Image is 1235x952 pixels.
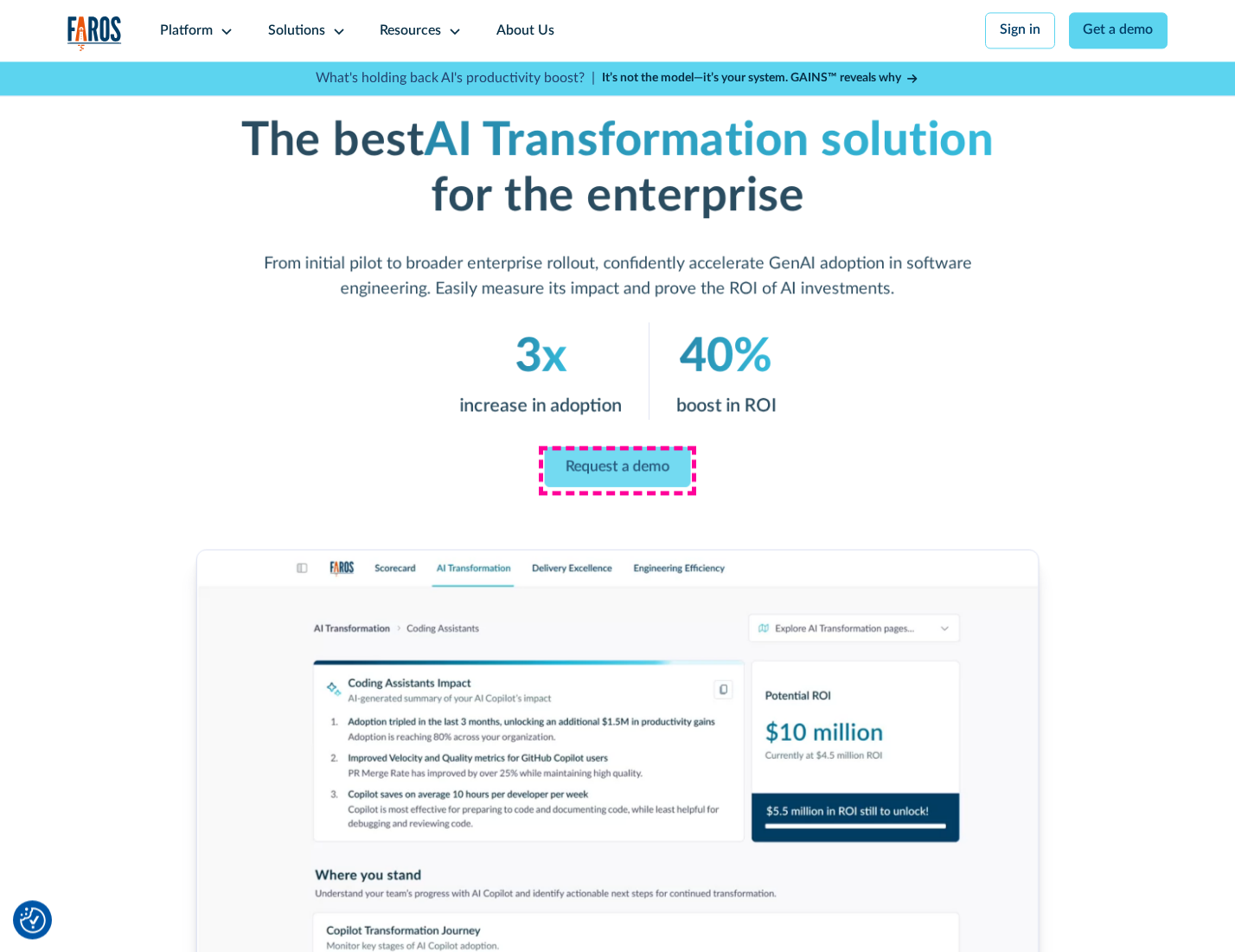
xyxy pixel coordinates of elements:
[431,173,803,220] strong: for the enterprise
[459,392,621,420] p: increase in adoption
[216,252,1018,302] p: From initial pilot to broader enterprise rollout, confidently accelerate GenAI adoption in softwa...
[20,907,46,933] img: Revisit consent button
[160,21,213,42] div: Platform
[67,16,123,51] a: home
[380,21,441,42] div: Resources
[602,69,920,87] a: It’s not the model—it’s your system. GAINS™ reveals why
[425,117,995,164] em: AI Transformation solution
[545,447,691,487] a: Request a demo
[1069,12,1168,48] a: Get a demo
[515,333,566,380] em: 3x
[985,12,1055,48] a: Sign in
[67,16,123,51] img: Logo of the analytics and reporting company Faros.
[20,907,46,933] button: Cookie Settings
[680,333,772,380] em: 40%
[268,21,325,42] div: Solutions
[602,72,901,84] strong: It’s not the model—it’s your system. GAINS™ reveals why
[241,117,425,164] strong: The best
[316,68,595,89] p: What's holding back AI's productivity boost? |
[675,392,776,420] p: boost in ROI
